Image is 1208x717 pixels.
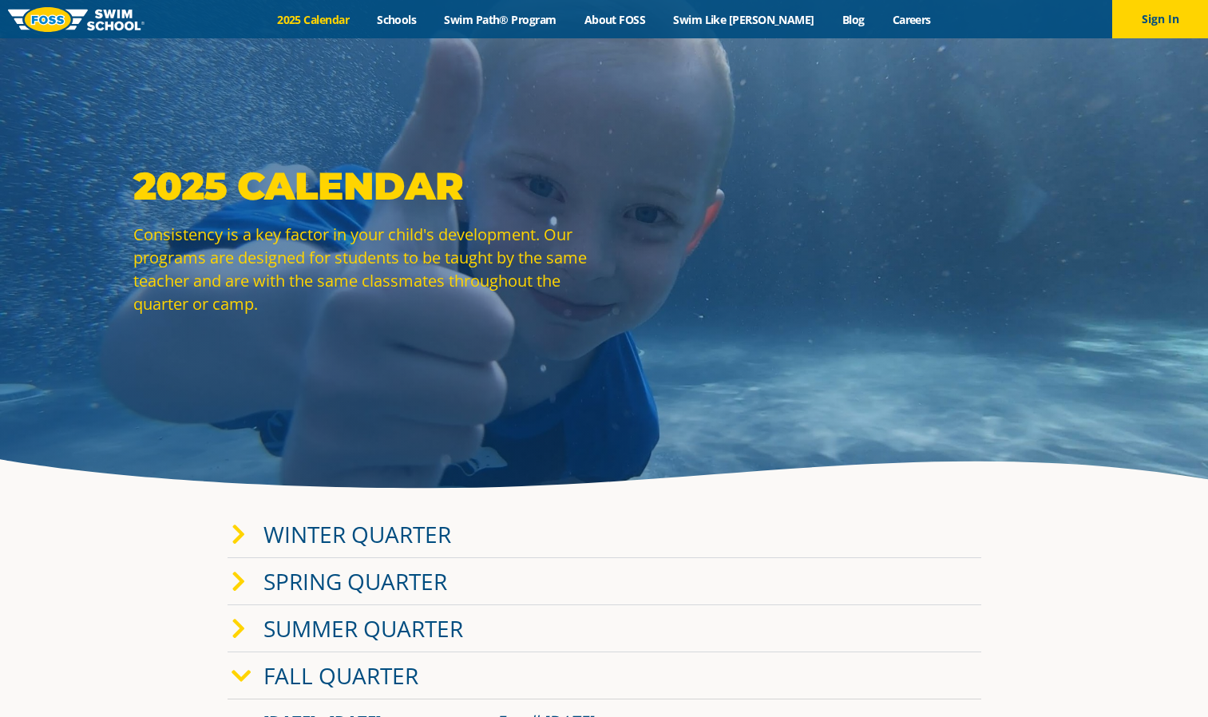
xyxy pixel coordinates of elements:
[828,12,878,27] a: Blog
[430,12,570,27] a: Swim Path® Program
[263,613,463,644] a: Summer Quarter
[363,12,430,27] a: Schools
[570,12,659,27] a: About FOSS
[263,566,447,596] a: Spring Quarter
[8,7,145,32] img: FOSS Swim School Logo
[263,12,363,27] a: 2025 Calendar
[878,12,945,27] a: Careers
[659,12,829,27] a: Swim Like [PERSON_NAME]
[263,660,418,691] a: Fall Quarter
[133,163,463,209] strong: 2025 Calendar
[263,519,451,549] a: Winter Quarter
[133,223,596,315] p: Consistency is a key factor in your child's development. Our programs are designed for students t...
